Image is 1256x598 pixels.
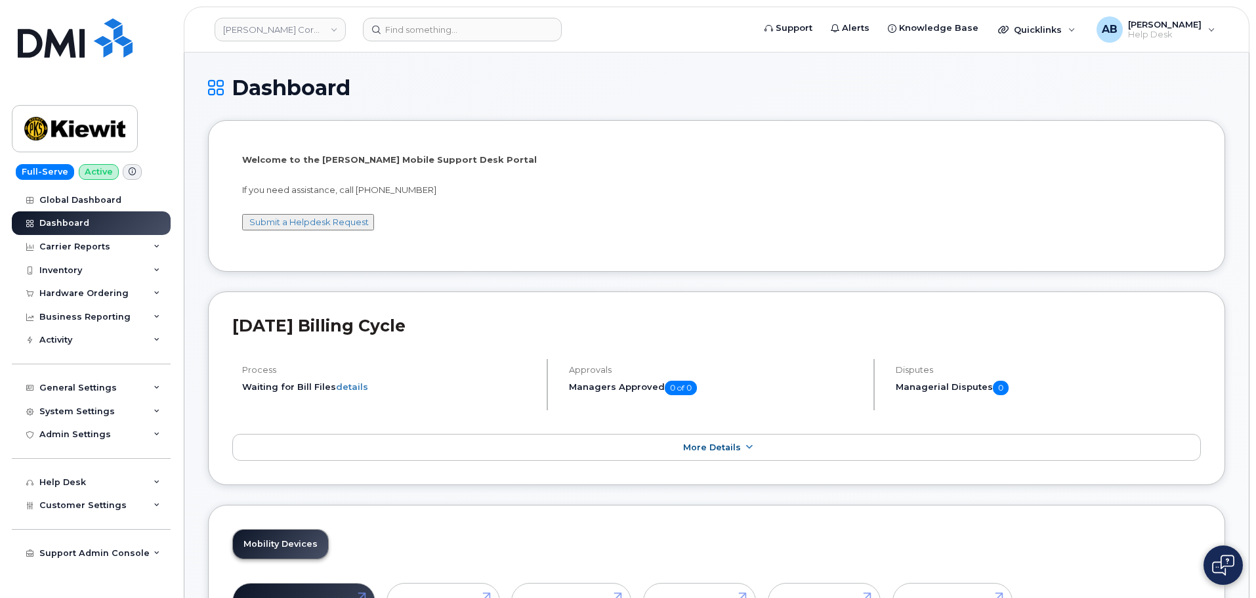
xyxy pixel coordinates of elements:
h2: [DATE] Billing Cycle [232,316,1201,335]
h4: Process [242,365,535,375]
img: Open chat [1212,555,1234,576]
h4: Disputes [896,365,1201,375]
a: Mobility Devices [233,530,328,559]
span: More Details [683,442,741,452]
a: details [336,381,368,392]
p: Welcome to the [PERSON_NAME] Mobile Support Desk Portal [242,154,1191,166]
a: Submit a Helpdesk Request [249,217,369,227]
li: Waiting for Bill Files [242,381,535,393]
h1: Dashboard [208,76,1225,99]
p: If you need assistance, call [PHONE_NUMBER] [242,184,1191,196]
span: 0 of 0 [665,381,697,395]
h4: Approvals [569,365,862,375]
span: 0 [993,381,1009,395]
h5: Managerial Disputes [896,381,1201,395]
h5: Managers Approved [569,381,862,395]
button: Submit a Helpdesk Request [242,214,374,230]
